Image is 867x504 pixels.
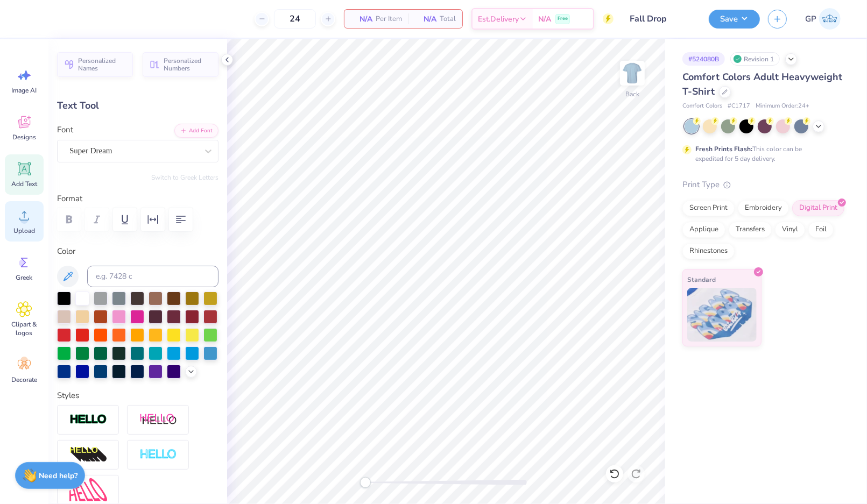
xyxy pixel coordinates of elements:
[174,124,218,138] button: Add Font
[69,478,107,501] img: Free Distort
[775,222,805,238] div: Vinyl
[87,266,218,287] input: e.g. 7428 c
[13,226,35,235] span: Upload
[415,13,436,25] span: N/A
[792,200,844,216] div: Digital Print
[12,133,36,141] span: Designs
[695,145,752,153] strong: Fresh Prints Flash:
[274,9,316,29] input: – –
[730,52,780,66] div: Revision 1
[622,8,701,30] input: Untitled Design
[164,57,212,72] span: Personalized Numbers
[682,200,735,216] div: Screen Print
[78,57,126,72] span: Personalized Names
[57,245,218,258] label: Color
[687,274,716,285] span: Standard
[682,70,842,98] span: Comfort Colors Adult Heavyweight T-Shirt
[738,200,789,216] div: Embroidery
[57,98,218,113] div: Text Tool
[12,86,37,95] span: Image AI
[682,243,735,259] div: Rhinestones
[139,449,177,461] img: Negative Space
[558,15,568,23] span: Free
[756,102,809,111] span: Minimum Order: 24 +
[57,193,218,205] label: Format
[16,273,33,282] span: Greek
[709,10,760,29] button: Save
[800,8,845,30] a: GP
[6,320,42,337] span: Clipart & logos
[139,413,177,427] img: Shadow
[39,471,78,481] strong: Need help?
[622,62,643,84] img: Back
[538,13,551,25] span: N/A
[351,13,372,25] span: N/A
[682,222,725,238] div: Applique
[57,52,133,77] button: Personalized Names
[57,124,73,136] label: Font
[360,477,371,488] div: Accessibility label
[682,102,722,111] span: Comfort Colors
[695,144,828,164] div: This color can be expedited for 5 day delivery.
[808,222,834,238] div: Foil
[11,375,37,384] span: Decorate
[625,89,639,99] div: Back
[143,52,218,77] button: Personalized Numbers
[729,222,772,238] div: Transfers
[728,102,750,111] span: # C1717
[478,13,519,25] span: Est. Delivery
[440,13,456,25] span: Total
[69,446,107,464] img: 3D Illusion
[376,13,402,25] span: Per Item
[682,52,725,66] div: # 524080B
[69,414,107,426] img: Stroke
[682,179,845,191] div: Print Type
[819,8,841,30] img: Gene Padilla
[687,288,757,342] img: Standard
[805,13,816,25] span: GP
[151,173,218,182] button: Switch to Greek Letters
[57,389,79,402] label: Styles
[11,180,37,188] span: Add Text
